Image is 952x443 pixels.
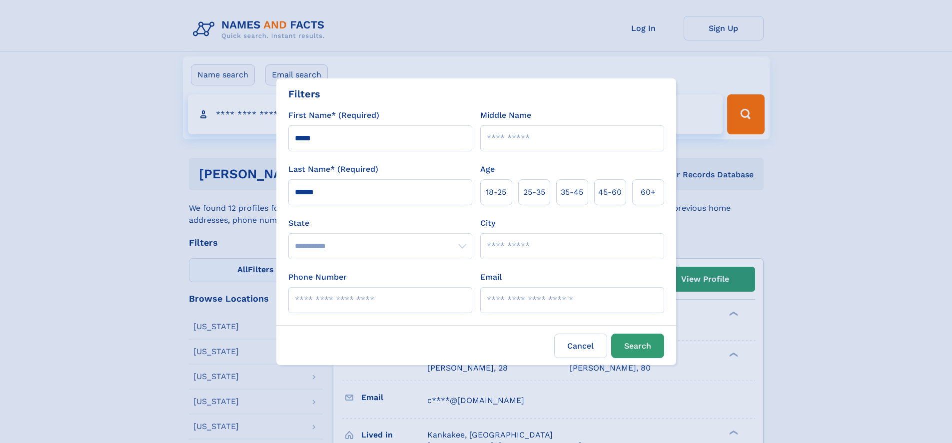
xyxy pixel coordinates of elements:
[598,186,622,198] span: 45‑60
[486,186,506,198] span: 18‑25
[288,86,320,101] div: Filters
[480,109,531,121] label: Middle Name
[523,186,545,198] span: 25‑35
[288,163,378,175] label: Last Name* (Required)
[561,186,583,198] span: 35‑45
[288,217,472,229] label: State
[480,163,495,175] label: Age
[480,217,495,229] label: City
[288,271,347,283] label: Phone Number
[641,186,656,198] span: 60+
[554,334,607,358] label: Cancel
[480,271,502,283] label: Email
[611,334,664,358] button: Search
[288,109,379,121] label: First Name* (Required)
